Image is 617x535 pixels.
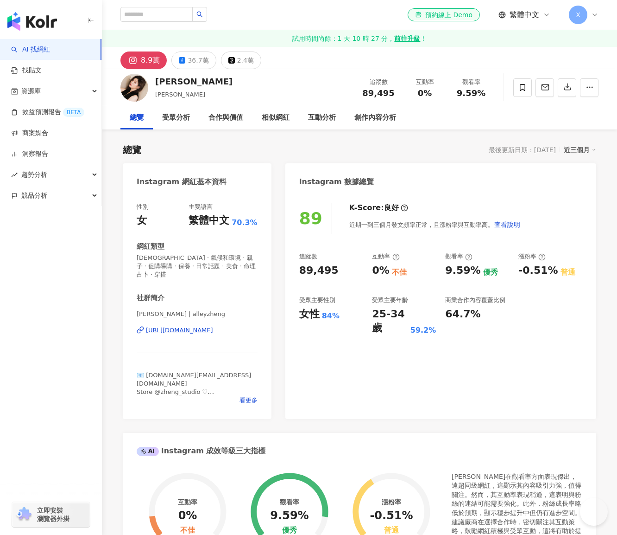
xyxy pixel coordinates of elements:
[445,264,480,278] div: 9.59%
[37,506,69,523] span: 立即安裝 瀏覽器外掛
[580,498,608,526] iframe: Help Scout Beacon - Open
[162,112,190,123] div: 受眾分析
[262,112,290,123] div: 相似網紅
[171,52,216,69] button: 36.7萬
[188,54,208,67] div: 36.7萬
[418,89,432,98] span: 0%
[483,267,498,277] div: 優秀
[137,446,265,456] div: Instagram 成效等級三大指標
[15,507,33,522] img: chrome extension
[445,307,480,322] div: 64.7%
[137,177,227,187] div: Instagram 網紅基本資料
[408,8,480,21] a: 預約線上 Demo
[361,77,396,87] div: 追蹤數
[11,108,84,117] a: 效益預測報告BETA
[394,34,420,43] strong: 前往升級
[221,52,261,69] button: 2.4萬
[354,112,396,123] div: 創作內容分析
[137,203,149,211] div: 性別
[453,77,489,87] div: 觀看率
[21,185,47,206] span: 競品分析
[137,326,258,335] a: [URL][DOMAIN_NAME]
[384,203,399,213] div: 良好
[392,267,407,277] div: 不佳
[407,77,442,87] div: 互動率
[372,296,408,304] div: 受眾主要年齡
[178,498,197,506] div: 互動率
[155,91,205,98] span: [PERSON_NAME]
[445,296,505,304] div: 商業合作內容覆蓋比例
[120,52,167,69] button: 8.9萬
[11,129,48,138] a: 商案媒合
[576,10,580,20] span: X
[510,10,539,20] span: 繁體中文
[457,89,485,98] span: 9.59%
[137,293,164,303] div: 社群簡介
[489,146,556,154] div: 最後更新日期：[DATE]
[372,252,399,261] div: 互動率
[370,509,413,522] div: -0.51%
[280,498,299,506] div: 觀看率
[518,252,546,261] div: 漲粉率
[141,54,160,67] div: 8.9萬
[518,264,558,278] div: -0.51%
[494,221,520,228] span: 查看說明
[270,509,308,522] div: 9.59%
[372,307,408,336] div: 25-34 歲
[282,526,297,535] div: 優秀
[299,209,322,228] div: 89
[372,264,389,278] div: 0%
[7,12,57,31] img: logo
[189,203,213,211] div: 主要語言
[410,325,436,335] div: 59.2%
[208,112,243,123] div: 合作與價值
[445,252,472,261] div: 觀看率
[299,252,317,261] div: 追蹤數
[21,81,41,102] span: 資源庫
[12,502,90,527] a: chrome extension立即安裝 瀏覽器外掛
[237,54,254,67] div: 2.4萬
[415,10,472,19] div: 預約線上 Demo
[137,242,164,251] div: 網紅類型
[196,11,203,18] span: search
[178,509,197,522] div: 0%
[137,254,258,279] span: [DEMOGRAPHIC_DATA] · 氣候和環境 · 親子 · 促購導購 · 保養 · 日常話題 · 美食 · 命理占卜 · 穿搭
[102,30,617,47] a: 試用時間尚餘：1 天 10 時 27 分，前往升級！
[137,372,251,413] span: 📧 [DOMAIN_NAME][EMAIL_ADDRESS][DOMAIN_NAME] Store @zheng_studio ♡ 👶🏻 @tiaotiaojch @poodlecznbd 團購...
[180,526,195,535] div: 不佳
[560,267,575,277] div: 普通
[384,526,399,535] div: 普通
[299,177,374,187] div: Instagram 數據總覽
[299,296,335,304] div: 受眾主要性別
[130,112,144,123] div: 總覽
[564,144,596,156] div: 近三個月
[155,76,233,87] div: [PERSON_NAME]
[299,307,320,322] div: 女性
[137,447,159,456] div: AI
[11,149,48,159] a: 洞察報告
[11,45,50,54] a: searchAI 找網紅
[11,66,42,75] a: 找貼文
[232,218,258,228] span: 70.3%
[21,164,47,185] span: 趨勢分析
[123,143,141,156] div: 總覽
[322,311,340,321] div: 84%
[137,310,258,318] span: [PERSON_NAME] | alleyzheng
[146,326,213,335] div: [URL][DOMAIN_NAME]
[494,215,521,234] button: 查看說明
[308,112,336,123] div: 互動分析
[362,88,394,98] span: 89,495
[299,264,339,278] div: 89,495
[189,213,229,228] div: 繁體中文
[11,172,18,178] span: rise
[349,203,408,213] div: K-Score :
[239,396,258,405] span: 看更多
[382,498,401,506] div: 漲粉率
[137,213,147,228] div: 女
[120,74,148,102] img: KOL Avatar
[349,215,521,234] div: 近期一到三個月發文頻率正常，且漲粉率與互動率高。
